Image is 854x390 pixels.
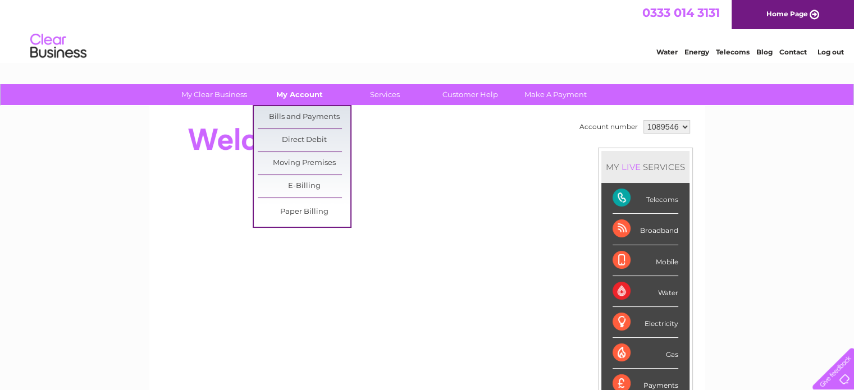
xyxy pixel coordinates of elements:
div: Electricity [613,307,678,338]
div: Telecoms [613,183,678,214]
a: Make A Payment [509,84,602,105]
a: 0333 014 3131 [642,6,720,20]
a: My Account [253,84,346,105]
a: Blog [756,48,773,56]
td: Account number [577,117,641,136]
div: MY SERVICES [601,151,689,183]
div: Water [613,276,678,307]
img: logo.png [30,29,87,63]
a: Bills and Payments [258,106,350,129]
a: Energy [684,48,709,56]
a: Water [656,48,678,56]
div: Clear Business is a trading name of Verastar Limited (registered in [GEOGRAPHIC_DATA] No. 3667643... [162,6,693,54]
a: Log out [817,48,843,56]
div: Broadband [613,214,678,245]
a: Moving Premises [258,152,350,175]
a: Telecoms [716,48,750,56]
a: E-Billing [258,175,350,198]
a: Paper Billing [258,201,350,223]
div: LIVE [619,162,643,172]
div: Gas [613,338,678,369]
div: Mobile [613,245,678,276]
a: Direct Debit [258,129,350,152]
a: Contact [779,48,807,56]
a: Services [339,84,431,105]
a: My Clear Business [168,84,261,105]
a: Customer Help [424,84,517,105]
